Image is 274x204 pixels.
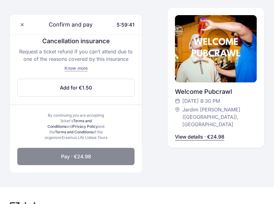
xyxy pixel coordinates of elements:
div: Welcome Pubcrawl [175,87,257,96]
span: 5:59:41 [117,22,135,28]
button: Pay · €24.98 [17,148,135,165]
span: Confirm and pay [41,20,93,29]
p: View details · €24.98 [175,133,224,140]
span: Add for €1.50 [60,84,92,91]
a: Terms and Conditions [55,130,93,134]
a: Privacy Policy [73,124,98,129]
span: Jardim [PERSON_NAME] ([GEOGRAPHIC_DATA]), [GEOGRAPHIC_DATA] [182,106,251,128]
span: Know more [64,65,88,71]
p: Request a ticket refund if you can’t attend due to one of the reasons covered by this insurance [17,48,135,63]
div: By continuing you are accepting 3cket's and and the of the organizer [44,113,107,140]
button: Add for €1.50 [17,79,135,97]
p: Cancellation insurance [42,37,110,45]
span: Pay · €24.98 [61,153,91,160]
span: Erasmus Life Lisboa Tours [62,135,107,140]
span: [DATE] 8:30 PM [182,97,220,105]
